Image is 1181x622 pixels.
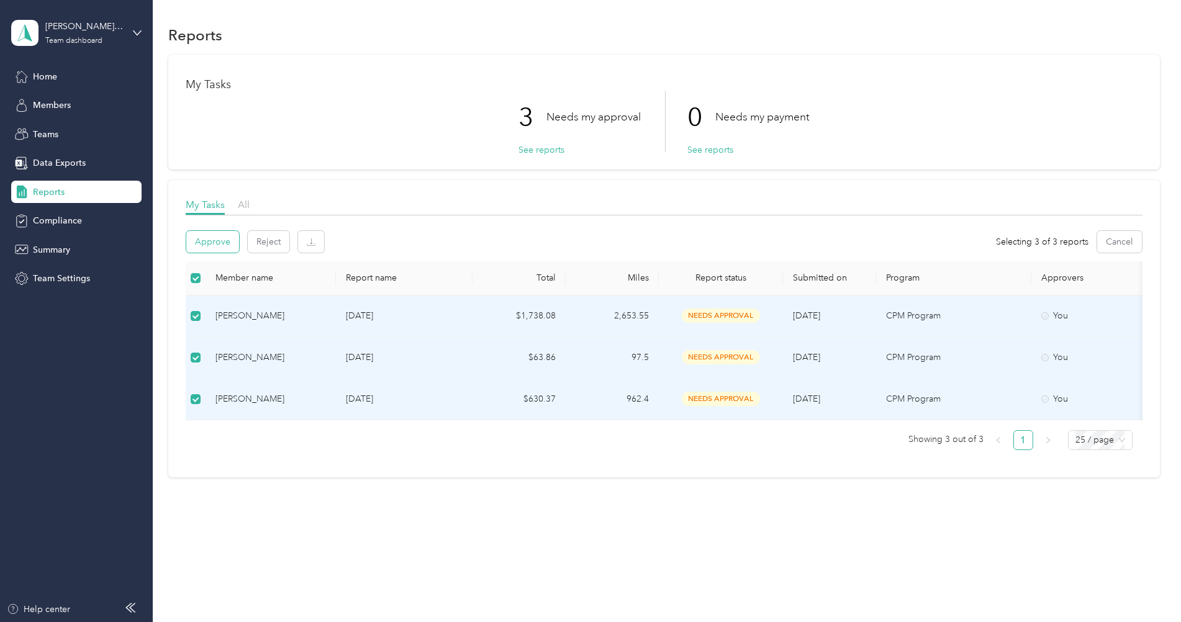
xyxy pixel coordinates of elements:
span: Selecting 3 of 3 reports [996,235,1088,248]
div: [PERSON_NAME]'s Team [45,20,123,33]
li: 1 [1013,430,1033,450]
p: [DATE] [346,392,463,406]
td: 2,653.55 [566,295,659,337]
span: [DATE] [793,310,820,321]
p: 0 [687,91,715,143]
td: CPM Program [876,295,1031,337]
button: Approve [186,231,239,253]
span: Home [33,70,57,83]
button: Reject [248,231,289,253]
span: Members [33,99,71,112]
h1: Reports [168,29,222,42]
p: [DATE] [346,351,463,364]
th: Program [876,261,1031,295]
p: 3 [518,91,546,143]
span: [DATE] [793,394,820,404]
li: Previous Page [989,430,1008,450]
button: See reports [518,143,564,156]
span: Compliance [33,214,82,227]
span: My Tasks [186,199,225,210]
span: Teams [33,128,58,141]
div: You [1041,392,1146,406]
td: CPM Program [876,337,1031,379]
iframe: Everlance-gr Chat Button Frame [1111,552,1181,622]
div: Member name [215,273,326,283]
button: right [1038,430,1058,450]
td: $630.37 [473,379,566,420]
span: Summary [33,243,70,256]
h1: My Tasks [186,78,1143,91]
p: CPM Program [886,351,1021,364]
a: 1 [1014,431,1033,449]
p: [DATE] [346,309,463,323]
span: left [995,436,1002,444]
td: 962.4 [566,379,659,420]
button: Cancel [1097,231,1142,253]
span: 25 / page [1075,431,1125,449]
li: Next Page [1038,430,1058,450]
div: [PERSON_NAME] [215,309,326,323]
td: CPM Program [876,379,1031,420]
button: See reports [687,143,733,156]
p: CPM Program [886,309,1021,323]
p: Needs my approval [546,109,641,125]
td: 97.5 [566,337,659,379]
td: $1,738.08 [473,295,566,337]
button: Help center [7,603,70,616]
span: All [238,199,250,210]
td: $63.86 [473,337,566,379]
div: Miles [576,273,649,283]
span: needs approval [682,309,760,323]
span: [DATE] [793,352,820,363]
th: Member name [206,261,336,295]
span: right [1044,436,1052,444]
span: Showing 3 out of 3 [908,430,984,449]
div: You [1041,309,1146,323]
p: Needs my payment [715,109,809,125]
span: needs approval [682,350,760,364]
span: Data Exports [33,156,86,169]
div: Total [482,273,556,283]
span: Reports [33,186,65,199]
div: Page Size [1068,430,1133,450]
span: needs approval [682,392,760,406]
div: You [1041,351,1146,364]
div: [PERSON_NAME] [215,351,326,364]
th: Approvers [1031,261,1156,295]
button: left [989,430,1008,450]
th: Submitted on [783,261,876,295]
span: Team Settings [33,272,90,285]
th: Report name [336,261,473,295]
span: Report status [669,273,773,283]
div: Team dashboard [45,37,102,45]
div: [PERSON_NAME] [215,392,326,406]
p: CPM Program [886,392,1021,406]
